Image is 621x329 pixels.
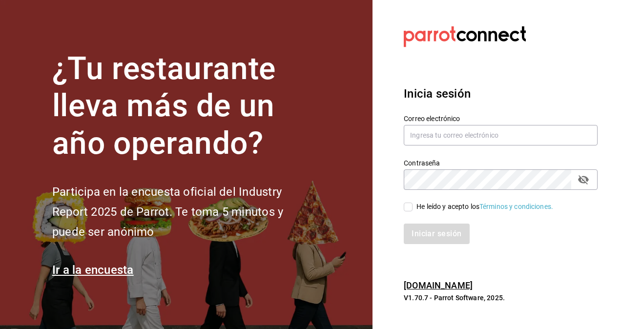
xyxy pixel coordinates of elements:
[52,50,316,163] h1: ¿Tu restaurante lleva más de un año operando?
[52,182,316,242] h2: Participa en la encuesta oficial del Industry Report 2025 de Parrot. Te toma 5 minutos y puede se...
[404,85,598,103] h3: Inicia sesión
[404,159,598,166] label: Contraseña
[404,293,598,303] p: V1.70.7 - Parrot Software, 2025.
[575,171,592,188] button: passwordField
[404,280,473,290] a: [DOMAIN_NAME]
[416,202,553,212] div: He leído y acepto los
[52,263,134,277] a: Ir a la encuesta
[404,125,598,145] input: Ingresa tu correo electrónico
[404,115,598,122] label: Correo electrónico
[479,203,553,210] a: Términos y condiciones.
